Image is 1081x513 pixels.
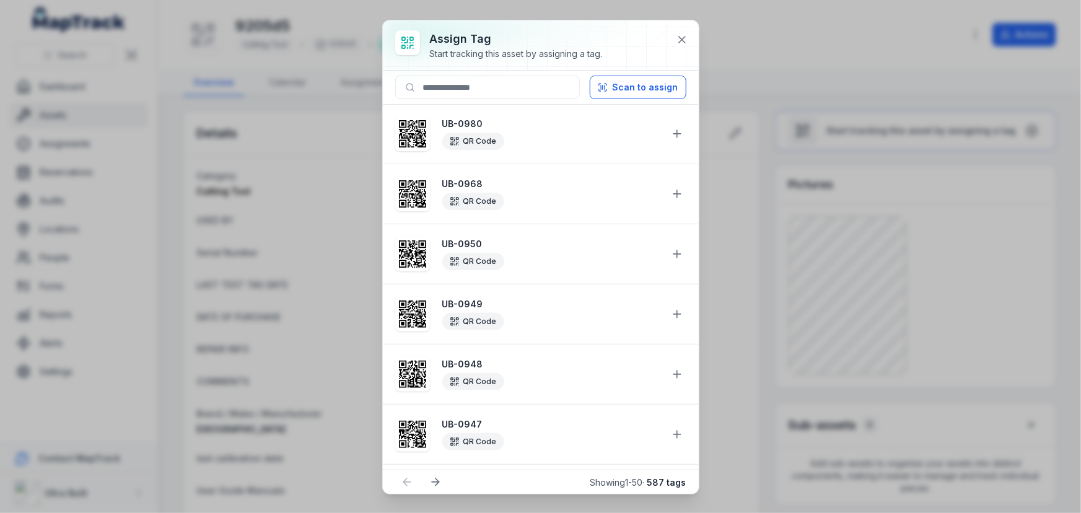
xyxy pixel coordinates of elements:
strong: UB-0980 [442,118,660,130]
div: QR Code [442,193,504,210]
div: QR Code [442,373,504,390]
strong: UB-0947 [442,418,660,431]
strong: UB-0968 [442,178,660,190]
h3: Assign tag [430,30,603,48]
strong: UB-0949 [442,298,660,310]
div: QR Code [442,253,504,270]
strong: UB-0948 [442,358,660,370]
strong: UB-0950 [442,238,660,250]
button: Scan to assign [590,76,686,99]
div: QR Code [442,433,504,450]
strong: 587 tags [647,477,686,488]
div: QR Code [442,313,504,330]
div: Start tracking this asset by assigning a tag. [430,48,603,60]
div: QR Code [442,133,504,150]
span: Showing 1 - 50 · [590,477,686,488]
